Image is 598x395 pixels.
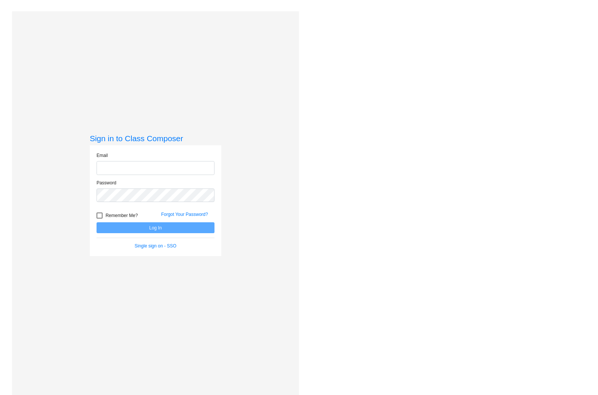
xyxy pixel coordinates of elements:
button: Log In [97,222,214,233]
a: Single sign on - SSO [134,243,176,249]
span: Remember Me? [106,211,138,220]
h3: Sign in to Class Composer [90,134,221,143]
label: Email [97,152,108,159]
a: Forgot Your Password? [161,212,208,217]
label: Password [97,179,116,186]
